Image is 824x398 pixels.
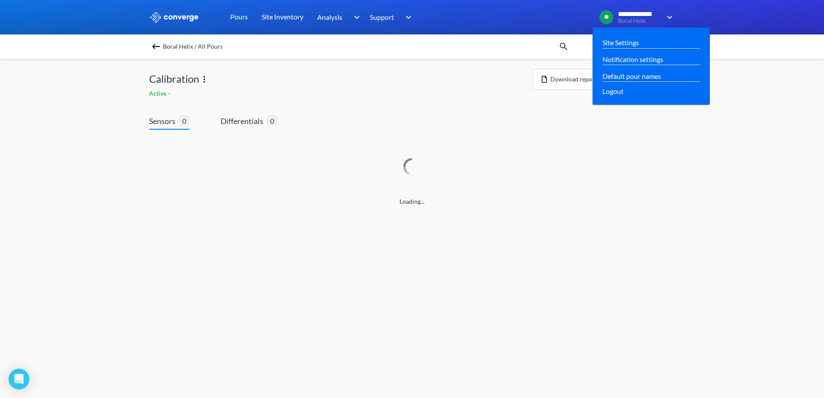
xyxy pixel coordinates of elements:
span: Analysis [317,12,342,22]
span: Boral Helix / All Pours [163,40,223,53]
span: Loading... [149,197,675,206]
a: Default pour names [602,71,661,81]
span: Active [149,90,168,97]
span: Calibration [149,71,199,87]
img: icon-search.svg [559,41,569,52]
a: Site Settings [602,37,639,48]
span: Support [370,12,394,22]
span: Differentials [221,115,267,127]
span: 0 [179,115,190,126]
img: logo_ewhite.svg [149,12,199,23]
img: downArrow.svg [348,12,362,22]
img: backspace.svg [151,41,161,52]
img: downArrow.svg [400,12,414,22]
img: more.svg [199,74,209,84]
span: Logout [602,86,624,96]
div: Open Intercom Messenger [9,369,29,389]
button: Download report [533,69,606,90]
img: downArrow.svg [661,12,675,22]
img: icon-file.svg [542,76,547,83]
span: Boral Helix [618,18,661,24]
a: Notification settings [602,54,663,65]
span: Sensors [149,115,179,127]
span: 0 [267,115,278,126]
span: - [168,90,172,97]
